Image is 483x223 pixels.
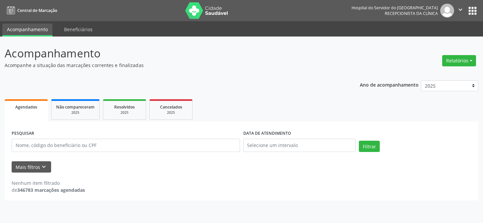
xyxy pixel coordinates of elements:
i:  [457,6,464,13]
strong: 346783 marcações agendadas [17,187,85,193]
i: keyboard_arrow_down [40,163,47,171]
a: Central de Marcação [5,5,57,16]
div: 2025 [108,110,141,115]
input: Nome, código do beneficiário ou CPF [12,139,240,152]
span: Resolvidos [114,104,135,110]
label: DATA DE ATENDIMENTO [243,128,291,139]
div: 2025 [154,110,188,115]
div: Nenhum item filtrado [12,180,85,186]
p: Acompanhamento [5,45,336,62]
span: Recepcionista da clínica [385,11,438,16]
input: Selecione um intervalo [243,139,356,152]
span: Central de Marcação [17,8,57,13]
img: img [440,4,454,18]
p: Acompanhe a situação das marcações correntes e finalizadas [5,62,336,69]
a: Acompanhamento [2,24,52,37]
div: de [12,186,85,193]
label: PESQUISAR [12,128,34,139]
button:  [454,4,467,18]
p: Ano de acompanhamento [360,80,419,89]
a: Beneficiários [59,24,97,35]
div: Hospital do Servidor do [GEOGRAPHIC_DATA] [352,5,438,11]
span: Agendados [15,104,37,110]
button: Mais filtroskeyboard_arrow_down [12,161,51,173]
button: apps [467,5,478,17]
div: 2025 [56,110,95,115]
button: Relatórios [442,55,476,66]
button: Filtrar [359,141,380,152]
span: Não compareceram [56,104,95,110]
span: Cancelados [160,104,182,110]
